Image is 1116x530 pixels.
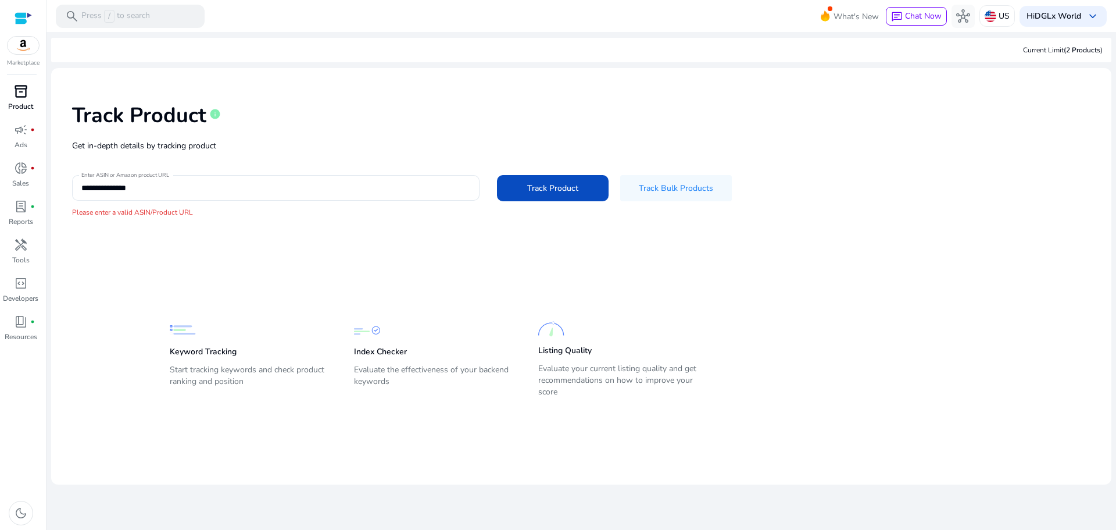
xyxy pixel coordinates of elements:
p: Get in-depth details by tracking product [72,140,1090,152]
p: Ads [15,140,27,150]
span: fiber_manual_record [30,127,35,132]
span: handyman [14,238,28,252]
span: inventory_2 [14,84,28,98]
button: chatChat Now [886,7,947,26]
p: Tools [12,255,30,265]
img: amazon.svg [8,37,39,54]
div: Current Limit ) [1023,45,1103,55]
p: Press to search [81,10,150,23]
b: DGLx World [1035,10,1081,22]
span: search [65,9,79,23]
span: Chat Now [905,10,942,22]
img: us.svg [985,10,996,22]
span: / [104,10,115,23]
mat-label: Enter ASIN or Amazon product URL [81,171,169,179]
p: Evaluate your current listing quality and get recommendations on how to improve your score [538,363,699,398]
span: fiber_manual_record [30,204,35,209]
p: Marketplace [7,59,40,67]
p: US [999,6,1010,26]
span: hub [956,9,970,23]
span: donut_small [14,161,28,175]
p: Please enter a valid ASIN/Product URL [72,207,1090,218]
span: lab_profile [14,200,28,214]
span: book_4 [14,315,28,329]
p: Start tracking keywords and check product ranking and position [170,364,331,397]
span: dark_mode [14,506,28,520]
span: What's New [834,6,879,27]
span: Track Bulk Products [639,182,713,194]
span: fiber_manual_record [30,319,35,324]
p: Index Checker [354,346,407,358]
button: Track Product [497,175,609,201]
button: hub [952,5,975,28]
button: Track Bulk Products [620,175,732,201]
h1: Track Product [72,103,206,128]
span: campaign [14,123,28,137]
img: Keyword Tracking [170,317,196,343]
span: keyboard_arrow_down [1086,9,1100,23]
p: Keyword Tracking [170,346,237,358]
span: info [209,108,221,120]
span: chat [891,11,903,23]
p: Product [8,101,33,112]
img: Index Checker [354,317,380,343]
span: Track Product [527,182,578,194]
p: Evaluate the effectiveness of your backend keywords [354,364,515,397]
span: fiber_manual_record [30,166,35,170]
p: Sales [12,178,29,188]
p: Resources [5,332,37,342]
p: Listing Quality [538,345,592,357]
span: (2 Products [1064,45,1100,55]
img: Listing Quality [538,316,564,342]
p: Reports [9,216,33,227]
p: Hi [1026,12,1081,20]
p: Developers [3,293,38,304]
span: code_blocks [14,276,28,290]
